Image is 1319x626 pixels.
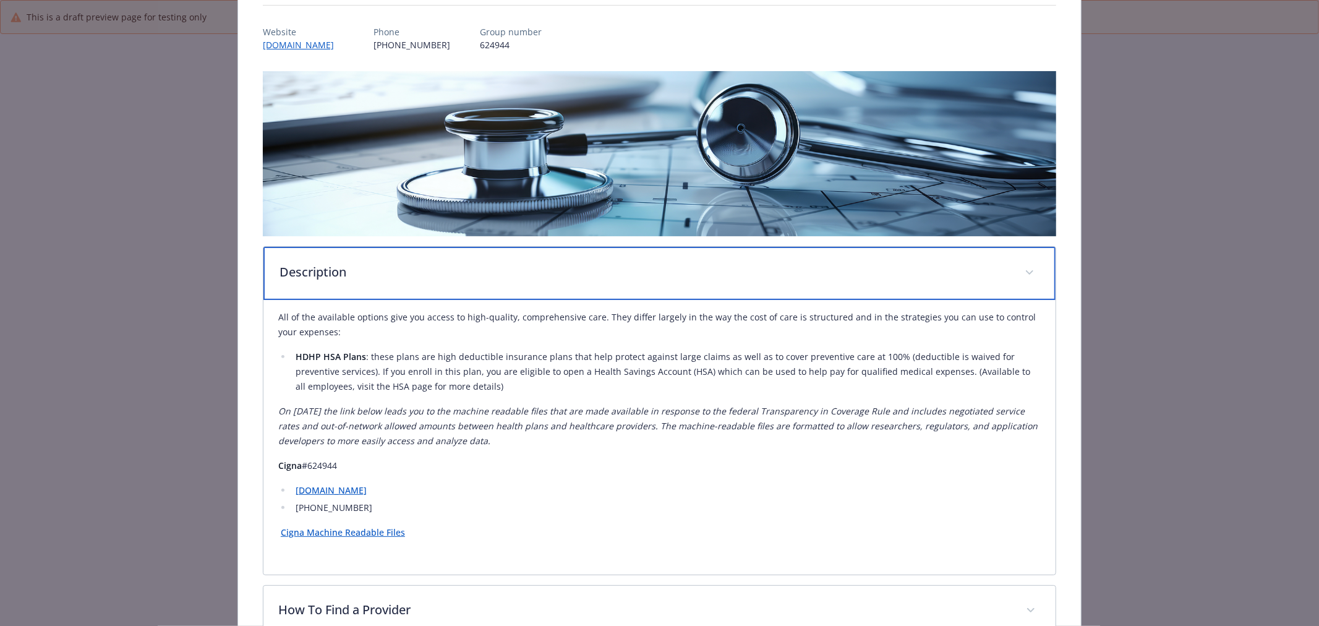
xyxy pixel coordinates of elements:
li: : these plans are high deductible insurance plans that help protect against large claims as well ... [292,349,1041,394]
div: Description [263,300,1056,575]
div: Description [263,247,1056,300]
p: All of the available options give you access to high-quality, comprehensive care. They differ lar... [278,310,1041,340]
p: How To Find a Provider [278,601,1011,619]
a: Cigna Machine Readable Files [281,526,405,538]
p: Description [280,263,1010,281]
p: [PHONE_NUMBER] [374,38,450,51]
a: [DOMAIN_NAME] [263,39,344,51]
p: Group number [480,25,542,38]
img: banner [263,71,1056,236]
p: Phone [374,25,450,38]
strong: HDHP HSA Plans [296,351,366,362]
a: [DOMAIN_NAME] [296,484,367,496]
li: [PHONE_NUMBER] [292,500,1041,515]
em: On [DATE] the link below leads you to the machine readable files that are made available in respo... [278,405,1038,447]
p: #624944 [278,458,1041,473]
p: Website [263,25,344,38]
p: 624944 [480,38,542,51]
strong: Cigna [278,460,302,471]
